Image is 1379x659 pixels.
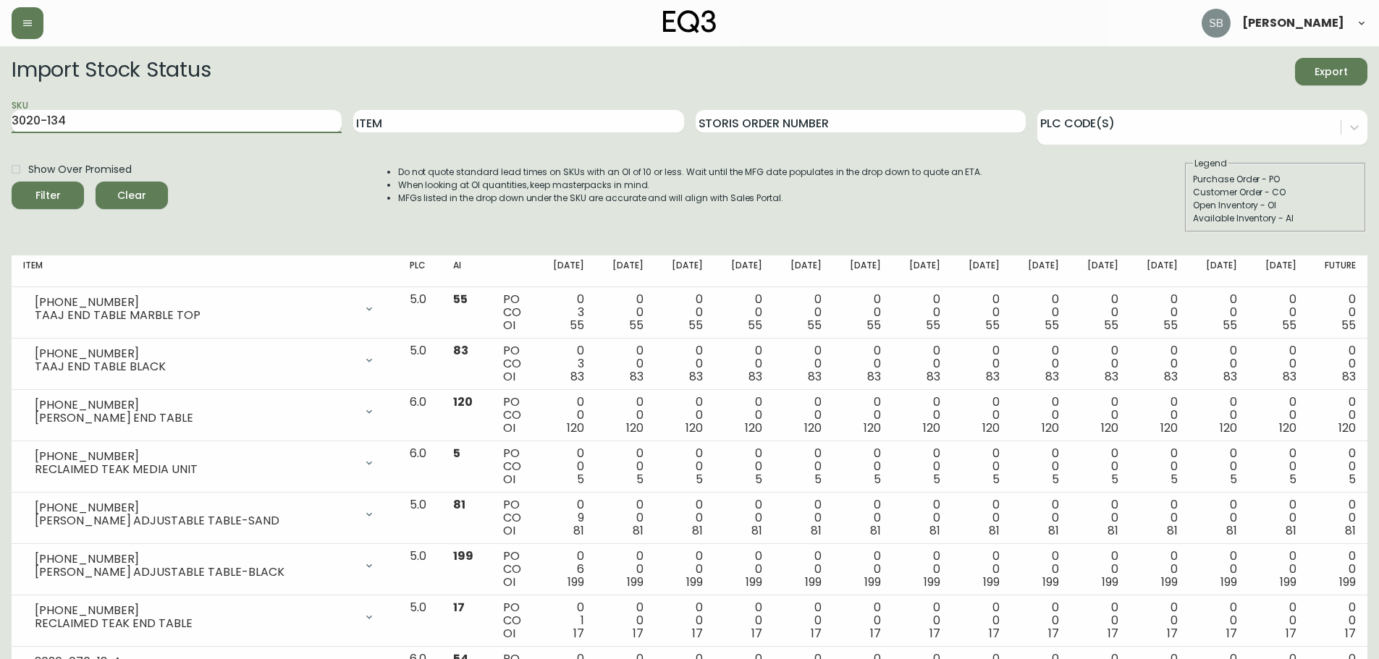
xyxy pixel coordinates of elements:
div: 0 0 [607,396,644,435]
span: 17 [1048,625,1059,642]
span: 83 [630,368,644,385]
span: 83 [748,368,762,385]
span: 83 [689,368,703,385]
div: [PHONE_NUMBER] [35,399,355,412]
div: 0 0 [607,447,644,486]
span: 120 [745,420,762,436]
div: Purchase Order - PO [1193,173,1358,186]
span: 81 [573,522,584,539]
div: 0 0 [785,550,822,589]
div: 0 0 [1260,447,1296,486]
span: 55 [629,317,644,333]
span: 5 [1230,471,1237,488]
span: 55 [1045,317,1059,333]
div: 0 0 [1260,293,1296,332]
div: 0 0 [667,396,703,435]
div: 0 0 [667,447,703,486]
div: 0 0 [963,498,1000,537]
div: 0 0 [1023,344,1059,383]
th: PLC [398,255,442,287]
div: [PHONE_NUMBER][PERSON_NAME] END TABLE [23,396,387,428]
div: 0 0 [1201,550,1237,589]
span: 81 [1048,522,1059,539]
div: 0 0 [726,498,762,537]
div: 0 0 [1201,601,1237,640]
div: 0 0 [1082,498,1118,537]
th: Item [12,255,398,287]
td: 5.0 [398,544,442,595]
div: 0 0 [1260,344,1296,383]
th: [DATE] [1249,255,1308,287]
div: 0 0 [785,396,822,435]
div: 0 0 [1260,601,1296,640]
div: PO CO [503,293,525,332]
span: 81 [929,522,940,539]
span: Export [1307,63,1356,81]
span: 199 [1280,574,1296,590]
td: 5.0 [398,493,442,544]
span: 5 [755,471,762,488]
span: 81 [1108,522,1118,539]
div: 0 0 [1023,396,1059,435]
span: 83 [986,368,1000,385]
h2: Import Stock Status [12,58,211,85]
span: 5 [1171,471,1178,488]
div: 0 0 [726,396,762,435]
span: 83 [927,368,940,385]
span: 81 [692,522,703,539]
span: 83 [1342,368,1356,385]
span: 5 [992,471,1000,488]
span: 120 [453,394,473,410]
td: 5.0 [398,287,442,339]
div: 0 0 [1142,498,1178,537]
div: [PERSON_NAME] ADJUSTABLE TABLE-BLACK [35,566,355,579]
div: 0 0 [667,498,703,537]
div: Filter [35,187,61,205]
div: 0 0 [1320,293,1356,332]
div: 0 6 [548,550,584,589]
div: 0 0 [785,498,822,537]
div: 0 0 [1142,344,1178,383]
div: 0 0 [845,498,881,537]
span: 17 [811,625,822,642]
div: 0 0 [1023,447,1059,486]
span: 17 [633,625,644,642]
span: OI [503,317,515,333]
th: [DATE] [952,255,1011,287]
span: 199 [627,574,644,590]
span: 120 [1160,420,1178,436]
th: [DATE] [774,255,833,287]
div: 0 0 [726,550,762,589]
div: TAAJ END TABLE MARBLE TOP [35,309,355,322]
div: [PHONE_NUMBER] [35,296,355,309]
div: PO CO [503,498,525,537]
span: 17 [989,625,1000,642]
span: 199 [1102,574,1118,590]
div: 0 0 [1320,550,1356,589]
div: [PHONE_NUMBER] [35,553,355,566]
span: 81 [811,522,822,539]
th: [DATE] [714,255,774,287]
span: 17 [1167,625,1178,642]
span: 120 [804,420,822,436]
div: [PHONE_NUMBER][PERSON_NAME] ADJUSTABLE TABLE-BLACK [23,550,387,582]
span: 55 [1341,317,1356,333]
div: PO CO [503,447,525,486]
span: 17 [870,625,881,642]
div: 0 0 [667,344,703,383]
div: 0 3 [548,293,584,332]
div: 0 0 [845,396,881,435]
div: 0 0 [904,396,940,435]
th: [DATE] [596,255,655,287]
div: PO CO [503,550,525,589]
div: 0 0 [726,344,762,383]
span: 5 [1111,471,1118,488]
span: 5 [453,445,460,462]
span: 5 [1052,471,1059,488]
div: 0 0 [1023,293,1059,332]
th: AI [442,255,492,287]
div: 0 0 [904,498,940,537]
span: 81 [633,522,644,539]
div: 0 0 [667,550,703,589]
div: 0 0 [1082,344,1118,383]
